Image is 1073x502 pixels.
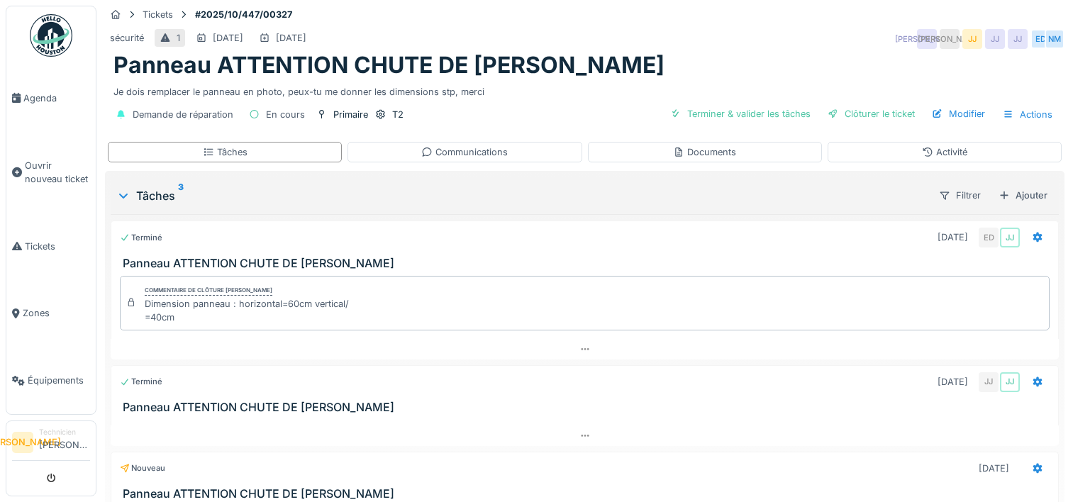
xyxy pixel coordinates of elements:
div: JJ [1000,228,1020,247]
div: Nouveau [120,462,165,474]
div: Tâches [116,187,927,204]
a: Équipements [6,347,96,414]
div: Actions [996,104,1059,125]
div: Commentaire de clôture [PERSON_NAME] [145,286,272,296]
h3: Panneau ATTENTION CHUTE DE [PERSON_NAME] [123,257,1052,270]
div: Modifier [926,104,991,123]
div: Clôturer le ticket [822,104,921,123]
div: JJ [985,29,1005,49]
div: Terminer & valider les tâches [665,104,816,123]
div: Je dois remplacer le panneau en photo, peux-tu me donner les dimensions stp, merci [113,79,1056,99]
div: En cours [266,108,305,121]
div: [PERSON_NAME] [940,29,960,49]
div: Technicien [39,427,90,437]
div: Primaire [333,108,368,121]
div: Documents [673,145,736,159]
div: JJ [979,372,999,392]
span: Zones [23,306,90,320]
img: Badge_color-CXgf-gQk.svg [30,14,72,57]
div: Demande de réparation [133,108,233,121]
span: Équipements [28,374,90,387]
h3: Panneau ATTENTION CHUTE DE [PERSON_NAME] [123,487,1052,501]
div: [PERSON_NAME] [917,29,937,49]
strong: #2025/10/447/00327 [189,8,298,21]
div: NM [1045,29,1064,49]
a: Zones [6,280,96,347]
h3: Panneau ATTENTION CHUTE DE [PERSON_NAME] [123,401,1052,414]
div: [DATE] [276,31,306,45]
a: [PERSON_NAME] Technicien[PERSON_NAME] [12,427,90,461]
div: [DATE] [938,230,968,244]
div: Tâches [203,145,248,159]
span: Agenda [23,91,90,105]
div: T2 [392,108,404,121]
div: [DATE] [213,31,243,45]
div: 1 [177,31,180,45]
div: sécurité [110,31,144,45]
div: Filtrer [933,185,987,206]
div: Activité [922,145,967,159]
div: JJ [1000,372,1020,392]
div: Dimension panneau : horizontal=60cm vertical/ =40cm [145,297,349,324]
a: Tickets [6,213,96,280]
div: ED [979,228,999,247]
div: Ajouter [993,186,1053,205]
sup: 3 [178,187,184,204]
li: [PERSON_NAME] [39,427,90,457]
div: Communications [421,145,508,159]
div: Terminé [120,376,162,388]
a: Ouvrir nouveau ticket [6,132,96,213]
span: Tickets [25,240,90,253]
div: ED [1030,29,1050,49]
div: [DATE] [938,375,968,389]
span: Ouvrir nouveau ticket [25,159,90,186]
li: [PERSON_NAME] [12,432,33,453]
div: JJ [962,29,982,49]
a: Agenda [6,65,96,132]
h1: Panneau ATTENTION CHUTE DE [PERSON_NAME] [113,52,665,79]
div: Tickets [143,8,173,21]
div: [DATE] [979,462,1009,475]
div: JJ [1008,29,1028,49]
div: Terminé [120,232,162,244]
